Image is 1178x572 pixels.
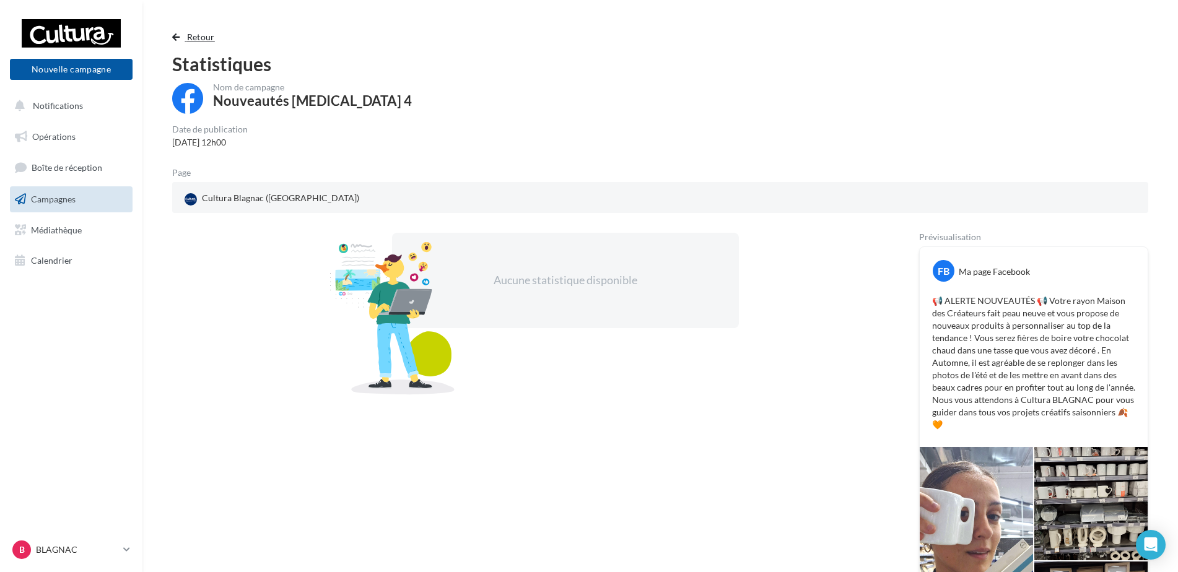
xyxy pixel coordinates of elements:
span: Médiathèque [31,224,82,235]
span: Boîte de réception [32,162,102,173]
button: Nouvelle campagne [10,59,133,80]
span: Retour [187,32,215,42]
div: Statistiques [172,54,1148,73]
div: Ma page Facebook [959,266,1030,278]
button: Retour [172,30,220,45]
a: Calendrier [7,248,135,274]
div: Date de publication [172,125,248,134]
div: Nouveautés [MEDICAL_DATA] 4 [213,94,412,108]
span: Notifications [33,100,83,111]
a: Opérations [7,124,135,150]
div: Nom de campagne [213,83,412,92]
span: Opérations [32,131,76,142]
a: Campagnes [7,186,135,212]
div: Open Intercom Messenger [1136,530,1166,560]
button: Notifications [7,93,130,119]
a: B BLAGNAC [10,538,133,561]
div: Aucune statistique disponible [432,272,699,288]
span: Campagnes [31,194,76,204]
div: FB [933,260,954,282]
div: Cultura Blagnac ([GEOGRAPHIC_DATA]) [182,189,362,208]
span: B [19,544,25,556]
a: Médiathèque [7,217,135,243]
div: Page [172,168,201,177]
p: BLAGNAC [36,544,118,556]
div: Prévisualisation [919,233,1148,241]
div: [DATE] 12h00 [172,136,248,149]
span: Calendrier [31,255,72,266]
a: Boîte de réception [7,154,135,181]
a: Cultura Blagnac ([GEOGRAPHIC_DATA]) [182,189,501,208]
p: 📢 ALERTE NOUVEAUTÉS 📢 Votre rayon Maison des Créateurs fait peau neuve et vous propose de nouveau... [932,295,1135,431]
